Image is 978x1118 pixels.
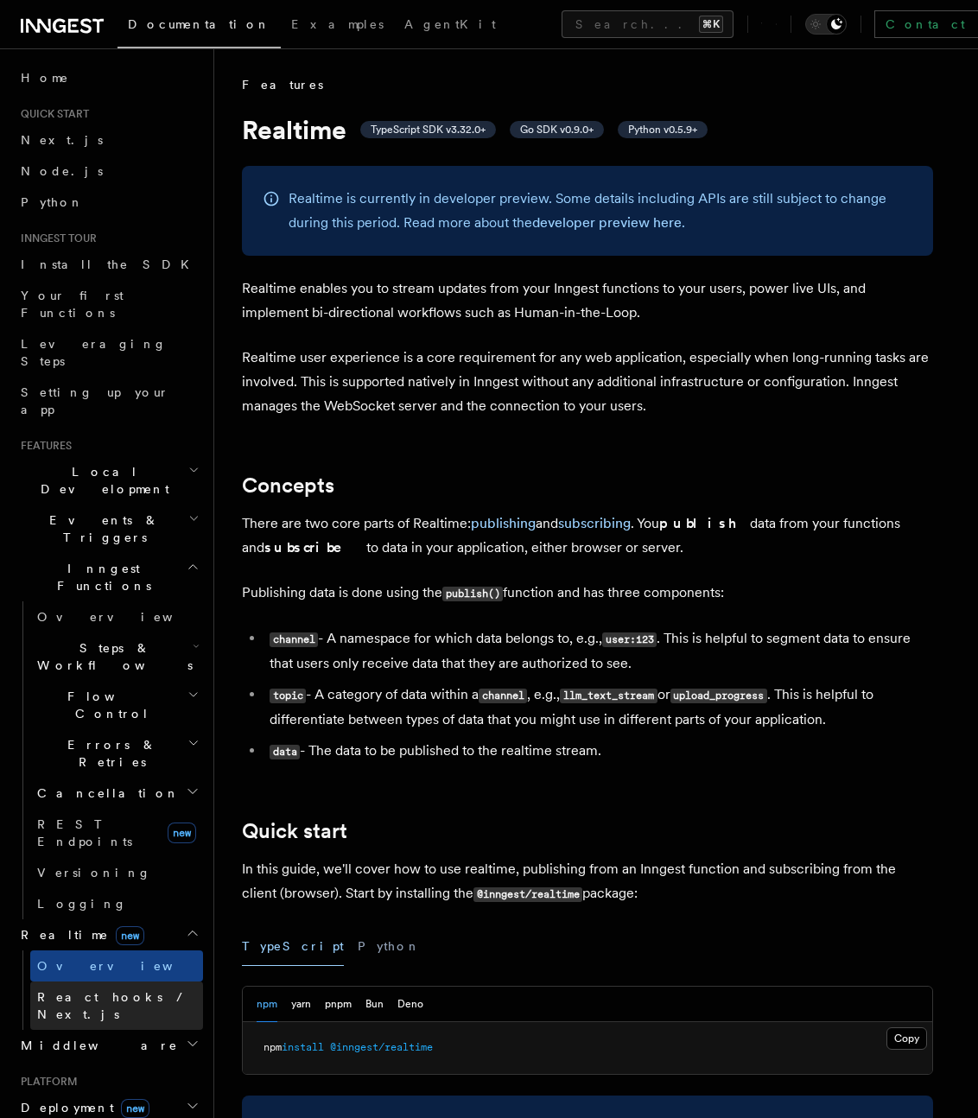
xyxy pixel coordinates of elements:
button: Toggle dark mode [805,14,847,35]
a: Overview [30,601,203,632]
button: Python [358,927,421,966]
span: Next.js [21,133,103,147]
a: React hooks / Next.js [30,981,203,1030]
span: Overview [37,959,215,973]
button: Events & Triggers [14,505,203,553]
button: yarn [291,987,311,1022]
a: Python [14,187,203,218]
span: React hooks / Next.js [37,990,190,1021]
a: Documentation [117,5,281,48]
span: Flow Control [30,688,187,722]
span: Features [242,76,323,93]
a: Install the SDK [14,249,203,280]
a: Node.js [14,156,203,187]
button: Local Development [14,456,203,505]
span: Versioning [37,866,151,880]
span: Node.js [21,164,103,178]
li: - A category of data within a , e.g., or . This is helpful to differentiate between types of data... [264,683,933,732]
span: Cancellation [30,785,180,802]
code: user:123 [602,632,657,647]
p: Realtime user experience is a core requirement for any web application, especially when long-runn... [242,346,933,418]
a: Home [14,62,203,93]
a: Leveraging Steps [14,328,203,377]
span: install [282,1041,324,1053]
a: Next.js [14,124,203,156]
span: @inngest/realtime [330,1041,433,1053]
code: channel [479,689,527,703]
button: Deno [397,987,423,1022]
button: Realtimenew [14,919,203,950]
span: Events & Triggers [14,511,188,546]
button: Search...⌘K [562,10,733,38]
code: upload_progress [670,689,767,703]
button: Inngest Functions [14,553,203,601]
span: Inngest tour [14,232,97,245]
a: Logging [30,888,203,919]
a: Examples [281,5,394,47]
button: npm [257,987,277,1022]
div: Inngest Functions [14,601,203,919]
strong: subscribe [264,539,366,556]
span: Leveraging Steps [21,337,167,368]
p: In this guide, we'll cover how to use realtime, publishing from an Inngest function and subscribi... [242,857,933,906]
h1: Realtime [242,114,933,145]
span: Examples [291,17,384,31]
button: Steps & Workflows [30,632,203,681]
span: Platform [14,1075,78,1089]
span: REST Endpoints [37,817,132,848]
span: Errors & Retries [30,736,187,771]
button: Bun [365,987,384,1022]
button: pnpm [325,987,352,1022]
span: Middleware [14,1037,178,1054]
code: topic [270,689,306,703]
span: Overview [37,610,215,624]
span: Quick start [14,107,89,121]
span: npm [264,1041,282,1053]
li: - The data to be published to the realtime stream. [264,739,933,764]
code: @inngest/realtime [473,887,582,902]
a: subscribing [558,515,631,531]
span: Your first Functions [21,289,124,320]
button: Middleware [14,1030,203,1061]
a: Overview [30,950,203,981]
a: Quick start [242,819,347,843]
a: developer preview here [532,214,682,231]
button: Flow Control [30,681,203,729]
a: Your first Functions [14,280,203,328]
li: - A namespace for which data belongs to, e.g., . This is helpful to segment data to ensure that u... [264,626,933,676]
p: Realtime enables you to stream updates from your Inngest functions to your users, power live UIs,... [242,276,933,325]
span: Python v0.5.9+ [628,123,697,137]
span: Features [14,439,72,453]
a: Setting up your app [14,377,203,425]
span: Install the SDK [21,257,200,271]
button: TypeScript [242,927,344,966]
p: Realtime is currently in developer preview. Some details including APIs are still subject to chan... [289,187,912,235]
span: Deployment [14,1099,149,1116]
span: AgentKit [404,17,496,31]
span: Realtime [14,926,144,943]
button: Copy [886,1027,927,1050]
span: TypeScript SDK v3.32.0+ [371,123,486,137]
a: AgentKit [394,5,506,47]
span: Python [21,195,84,209]
span: Inngest Functions [14,560,187,594]
span: Setting up your app [21,385,169,416]
kbd: ⌘K [699,16,723,33]
strong: publish [659,515,750,531]
div: Realtimenew [14,950,203,1030]
span: Documentation [128,17,270,31]
span: Logging [37,897,127,911]
code: llm_text_stream [560,689,657,703]
code: publish() [442,587,503,601]
span: Steps & Workflows [30,639,193,674]
p: Publishing data is done using the function and has three components: [242,581,933,606]
a: publishing [471,515,536,531]
a: REST Endpointsnew [30,809,203,857]
code: channel [270,632,318,647]
p: There are two core parts of Realtime: and . You data from your functions and to data in your appl... [242,511,933,560]
button: Cancellation [30,778,203,809]
button: Errors & Retries [30,729,203,778]
a: Versioning [30,857,203,888]
span: Home [21,69,69,86]
code: data [270,745,300,759]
